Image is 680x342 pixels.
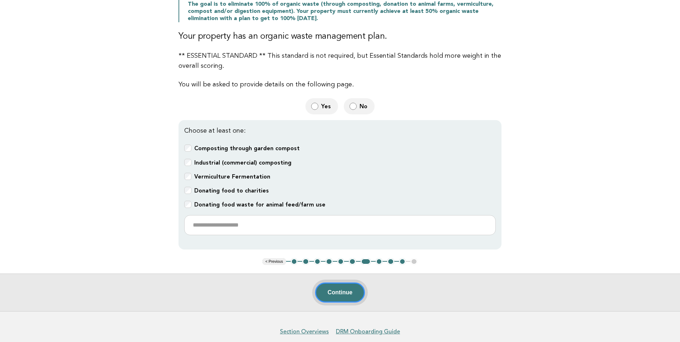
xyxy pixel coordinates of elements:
b: Donating food to charities [194,187,269,194]
button: 2 [302,258,309,265]
button: 5 [337,258,344,265]
button: Continue [315,282,365,303]
button: 4 [325,258,333,265]
a: DRM Onboarding Guide [336,328,400,335]
button: < Previous [262,258,286,265]
button: 1 [291,258,298,265]
button: 6 [349,258,356,265]
p: Choose at least one: [184,126,496,136]
button: 3 [314,258,321,265]
span: Yes [321,103,332,110]
a: Section Overviews [280,328,329,335]
button: 7 [361,258,371,265]
button: 8 [376,258,383,265]
button: 10 [399,258,406,265]
b: Industrial (commercial) composting [194,159,291,166]
input: No [349,103,357,110]
p: You will be asked to provide details on the following page. [179,80,501,90]
p: The goal is to eliminate 100% of organic waste (through composting, donation to animal farms, ver... [188,1,501,22]
h3: Your property has an organic waste management plan. [179,31,501,42]
input: Yes [311,103,318,110]
span: No [360,103,369,110]
b: Vermiculture Fermentation [194,173,270,180]
b: Donating food waste for animal feed/farm use [194,201,325,208]
button: 9 [387,258,394,265]
p: ** ESSENTIAL STANDARD ** This standard is not required, but Essential Standards hold more weight ... [179,51,501,71]
b: Composting through garden compost [194,145,300,152]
